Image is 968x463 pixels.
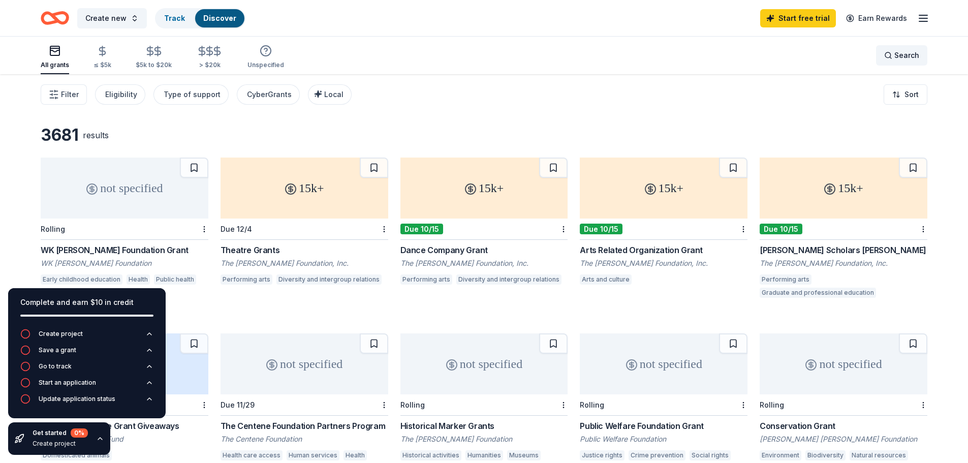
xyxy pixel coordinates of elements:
div: Conservation Grant [760,420,927,432]
button: Search [876,45,927,66]
a: Track [164,14,185,22]
div: All grants [41,61,69,69]
a: 15k+Due 10/15Dance Company GrantThe [PERSON_NAME] Foundation, Inc.Performing artsDiversity and in... [400,158,568,288]
div: Get started [33,428,88,438]
div: Rolling [400,400,425,409]
a: not specifiedRollingWK [PERSON_NAME] Foundation GrantWK [PERSON_NAME] FoundationEarly childhood e... [41,158,208,309]
div: Rolling [760,400,784,409]
div: Eligibility [105,88,137,101]
span: Sort [904,88,919,101]
a: Discover [203,14,236,22]
button: Create project [20,329,153,345]
div: Justice rights [580,450,624,460]
div: 15k+ [580,158,747,219]
div: CyberGrants [247,88,292,101]
div: Due 11/29 [221,400,255,409]
div: Public Welfare Foundation [580,434,747,444]
div: Crime prevention [629,450,685,460]
div: Early childhood education [41,274,122,285]
div: Complete and earn $10 in credit [20,296,153,308]
div: $5k to $20k [136,61,172,69]
div: Environment [760,450,801,460]
div: Public Welfare Foundation Grant [580,420,747,432]
a: Earn Rewards [840,9,913,27]
div: Graduate and professional education [760,288,876,298]
div: Health [127,274,150,285]
div: Humanities [465,450,503,460]
div: Dance Company Grant [400,244,568,256]
span: Create new [85,12,127,24]
div: Performing arts [221,274,272,285]
div: Diversity and intergroup relations [456,274,561,285]
div: Social rights [690,450,731,460]
button: Eligibility [95,84,145,105]
a: 15k+Due 10/15[PERSON_NAME] Scholars [PERSON_NAME]The [PERSON_NAME] Foundation, Inc.Performing art... [760,158,927,301]
div: Museums [507,450,541,460]
button: Type of support [153,84,229,105]
div: Due 10/15 [400,224,443,234]
div: Create project [33,440,88,448]
span: Filter [61,88,79,101]
button: ≤ $5k [93,41,111,74]
div: Natural resources [850,450,908,460]
div: Due 10/15 [760,224,802,234]
div: Rolling [41,225,65,233]
div: not specified [400,333,568,394]
div: The [PERSON_NAME] Foundation, Inc. [760,258,927,268]
div: Historical activities [400,450,461,460]
div: Start an application [39,379,96,387]
div: [PERSON_NAME] [PERSON_NAME] Foundation [760,434,927,444]
div: not specified [580,333,747,394]
div: Historical Marker Grants [400,420,568,432]
div: 3681 [41,125,79,145]
div: Health care access [221,450,283,460]
div: 15k+ [400,158,568,219]
button: Unspecified [247,41,284,74]
div: The Centene Foundation [221,434,388,444]
div: Due 10/15 [580,224,622,234]
div: not specified [221,333,388,394]
span: Search [894,49,919,61]
div: Create project [39,330,83,338]
div: not specified [41,158,208,219]
button: Sort [884,84,927,105]
div: The [PERSON_NAME] Foundation, Inc. [580,258,747,268]
button: Go to track [20,361,153,378]
div: The [PERSON_NAME] Foundation, Inc. [221,258,388,268]
div: 0 % [71,428,88,438]
div: results [83,129,109,141]
div: Due 12/4 [221,225,252,233]
div: Arts and culture [580,274,632,285]
div: Arts Related Organization Grant [580,244,747,256]
div: Save a grant [39,346,76,354]
div: Type of support [164,88,221,101]
div: Unspecified [247,61,284,69]
div: Biodiversity [805,450,846,460]
a: 15k+Due 10/15Arts Related Organization GrantThe [PERSON_NAME] Foundation, Inc.Arts and culture [580,158,747,288]
div: WK [PERSON_NAME] Foundation [41,258,208,268]
div: Rolling [580,400,604,409]
div: The [PERSON_NAME] Foundation, Inc. [400,258,568,268]
div: Performing arts [760,274,811,285]
div: [PERSON_NAME] Scholars [PERSON_NAME] [760,244,927,256]
button: All grants [41,41,69,74]
button: > $20k [196,41,223,74]
button: CyberGrants [237,84,300,105]
div: not specified [760,333,927,394]
div: 15k+ [760,158,927,219]
a: Home [41,6,69,30]
button: Filter [41,84,87,105]
button: Create new [77,8,147,28]
div: Performing arts [400,274,452,285]
button: Save a grant [20,345,153,361]
div: Human services [287,450,339,460]
button: TrackDiscover [155,8,245,28]
a: 15k+Due 12/4Theatre GrantsThe [PERSON_NAME] Foundation, Inc.Performing artsDiversity and intergro... [221,158,388,288]
div: 15k+ [221,158,388,219]
span: Local [324,90,344,99]
div: The [PERSON_NAME] Foundation [400,434,568,444]
div: Diversity and intergroup relations [276,274,382,285]
div: Theatre Grants [221,244,388,256]
div: Go to track [39,362,72,371]
button: Start an application [20,378,153,394]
